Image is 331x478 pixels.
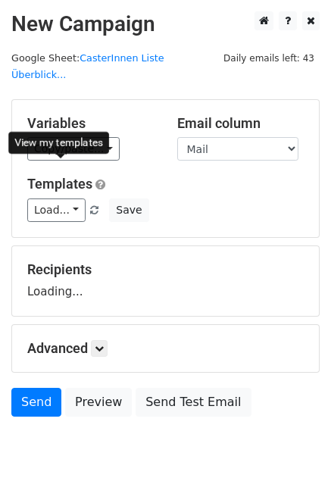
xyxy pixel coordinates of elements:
[218,52,320,64] a: Daily emails left: 43
[27,340,304,357] h5: Advanced
[8,132,109,154] div: View my templates
[27,176,92,192] a: Templates
[136,388,251,417] a: Send Test Email
[27,261,304,278] h5: Recipients
[65,388,132,417] a: Preview
[218,50,320,67] span: Daily emails left: 43
[177,115,304,132] h5: Email column
[109,198,148,222] button: Save
[11,52,164,81] a: CasterInnen Liste Überblick...
[27,115,155,132] h5: Variables
[11,52,164,81] small: Google Sheet:
[27,198,86,222] a: Load...
[11,11,320,37] h2: New Campaign
[11,388,61,417] a: Send
[27,261,304,301] div: Loading...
